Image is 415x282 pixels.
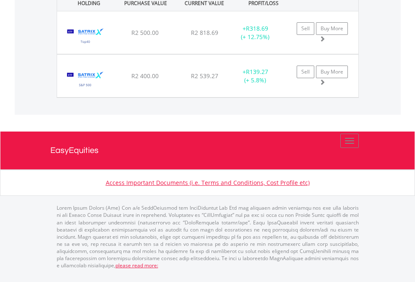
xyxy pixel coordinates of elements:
[297,66,314,78] a: Sell
[61,65,110,95] img: EQU.ZA.STX500.png
[115,262,158,269] a: please read more:
[246,68,268,76] span: R139.27
[131,29,159,37] span: R2 500.00
[297,22,314,35] a: Sell
[316,22,348,35] a: Buy More
[316,66,348,78] a: Buy More
[246,24,268,32] span: R318.69
[229,24,282,41] div: + (+ 12.75%)
[191,72,218,80] span: R2 539.27
[106,179,310,187] a: Access Important Documents (i.e. Terms and Conditions, Cost Profile etc)
[229,68,282,84] div: + (+ 5.8%)
[191,29,218,37] span: R2 818.69
[57,204,359,269] p: Lorem Ipsum Dolors (Ame) Con a/e SeddOeiusmod tem InciDiduntut Lab Etd mag aliquaen admin veniamq...
[50,132,365,169] a: EasyEquities
[131,72,159,80] span: R2 400.00
[61,22,110,52] img: EQU.ZA.STX40.png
